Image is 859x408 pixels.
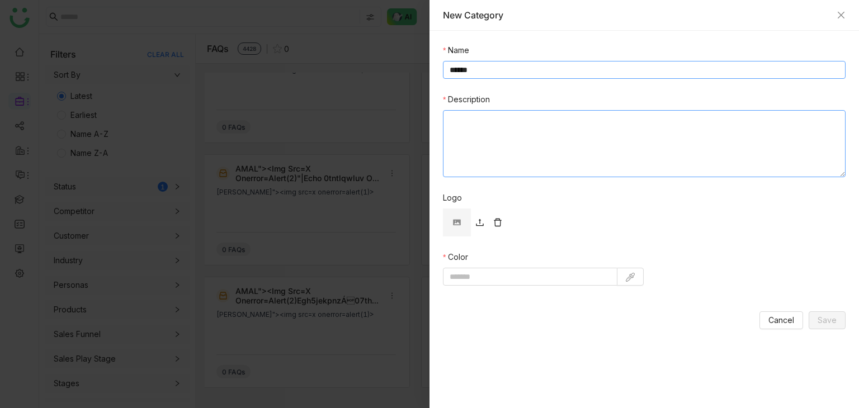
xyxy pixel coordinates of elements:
[837,11,846,20] button: Close
[443,9,831,21] div: New Category
[809,311,846,329] button: Save
[626,273,635,282] img: picker.svg
[443,192,462,204] label: Logo
[443,251,468,263] label: Color
[759,311,803,329] button: Cancel
[443,93,490,106] label: Description
[443,44,469,56] label: Name
[768,314,794,326] span: Cancel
